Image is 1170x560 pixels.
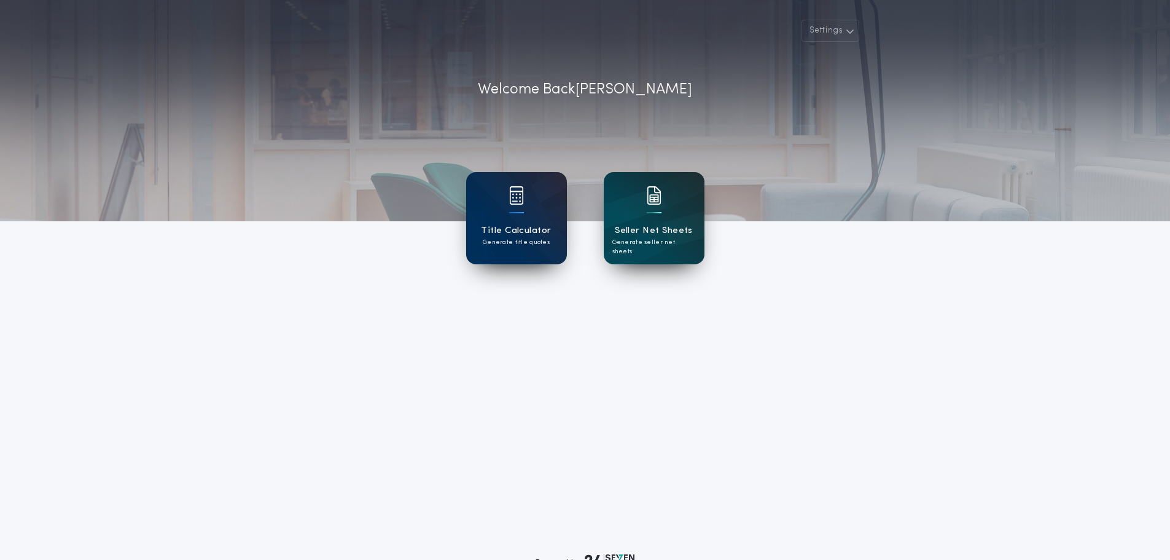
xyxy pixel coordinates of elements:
[604,172,704,264] a: card iconSeller Net SheetsGenerate seller net sheets
[509,186,524,205] img: card icon
[478,79,692,101] p: Welcome Back [PERSON_NAME]
[483,238,550,247] p: Generate title quotes
[615,224,693,238] h1: Seller Net Sheets
[801,20,859,42] button: Settings
[466,172,567,264] a: card iconTitle CalculatorGenerate title quotes
[647,186,661,205] img: card icon
[612,238,696,256] p: Generate seller net sheets
[481,224,551,238] h1: Title Calculator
